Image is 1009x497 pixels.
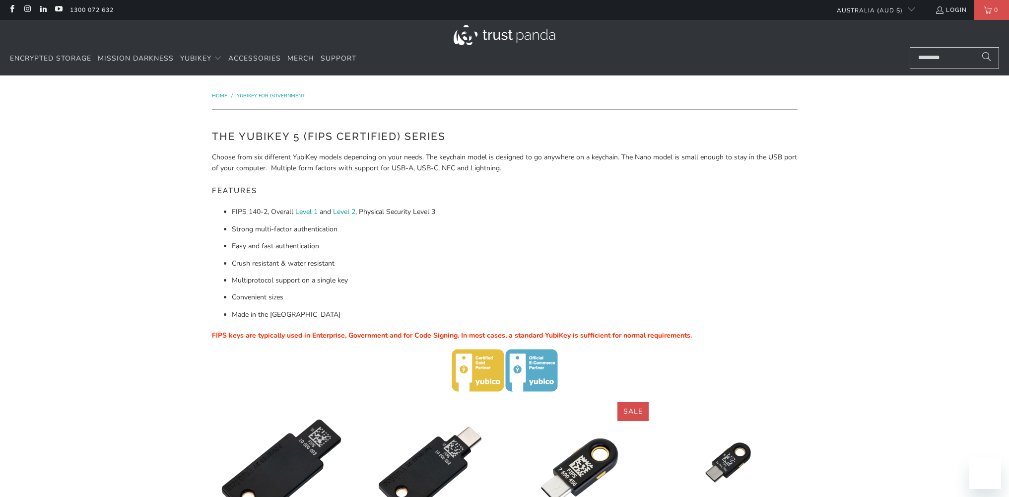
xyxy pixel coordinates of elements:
[321,47,356,71] a: Support
[10,47,356,71] nav: Translation missing: en.navigation.header.main_nav
[333,207,355,216] a: Level 2
[287,54,314,63] span: Merch
[231,92,233,99] span: /
[180,54,211,63] span: YubiKey
[228,54,281,63] span: Accessories
[98,54,174,63] span: Mission Darkness
[23,6,31,14] a: Trust Panda Australia on Instagram
[39,6,47,14] a: Trust Panda Australia on LinkedIn
[623,407,643,416] span: Sale
[232,241,798,252] li: Easy and fast authentication
[212,152,798,174] p: Choose from six different YubiKey models depending on your needs. The keychain model is designed ...
[212,92,229,99] a: Home
[232,207,798,217] li: FIPS 140-2, Overall and , Physical Security Level 3
[180,47,222,71] summary: YubiKey
[212,129,798,144] h2: The YubiKey 5 (FIPS Certified) Series
[910,47,999,69] input: Search...
[295,207,318,216] a: Level 1
[232,275,798,286] li: Multiprotocol support on a single key
[232,292,798,303] li: Convenient sizes
[54,6,63,14] a: Trust Panda Australia on YouTube
[321,54,356,63] span: Support
[237,92,305,99] a: YubiKey for Government
[232,224,798,235] li: Strong multi-factor authentication
[287,47,314,71] a: Merch
[974,47,999,69] button: Search
[98,47,174,71] a: Mission Darkness
[228,47,281,71] a: Accessories
[10,47,91,71] a: Encrypted Storage
[232,309,798,320] li: Made in the [GEOGRAPHIC_DATA]
[232,258,798,269] li: Crush resistant & water resistant
[935,4,967,15] a: Login
[70,4,114,15] a: 1300 072 632
[212,182,798,200] h5: Features
[7,6,16,14] a: Trust Panda Australia on Facebook
[454,25,555,45] img: Trust Panda Australia
[969,457,1001,489] iframe: Button to launch messaging window
[212,92,227,99] span: Home
[10,54,91,63] span: Encrypted Storage
[212,331,692,340] span: FIPS keys are typically used in Enterprise, Government and for Code Signing. In most cases, a sta...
